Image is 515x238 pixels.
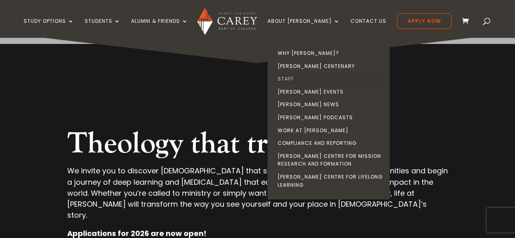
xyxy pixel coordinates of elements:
[131,18,188,37] a: Alumni & Friends
[270,111,392,124] a: [PERSON_NAME] Podcasts
[270,150,392,170] a: [PERSON_NAME] Centre for Mission Research and Formation
[270,72,392,85] a: Staff
[24,18,74,37] a: Study Options
[351,18,386,37] a: Contact Us
[270,60,392,73] a: [PERSON_NAME] Centenary
[270,98,392,111] a: [PERSON_NAME] News
[397,13,451,29] a: Apply Now
[270,85,392,98] a: [PERSON_NAME] Events
[267,18,340,37] a: About [PERSON_NAME]
[270,124,392,137] a: Work at [PERSON_NAME]
[67,126,448,165] h2: Theology that transforms
[270,47,392,60] a: Why [PERSON_NAME]?
[270,170,392,191] a: [PERSON_NAME] Centre for Lifelong Learning
[197,8,257,35] img: Carey Baptist College
[270,137,392,150] a: Compliance and Reporting
[85,18,121,37] a: Students
[67,165,448,228] p: We invite you to discover [DEMOGRAPHIC_DATA] that shapes hearts, minds, and communities and begin...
